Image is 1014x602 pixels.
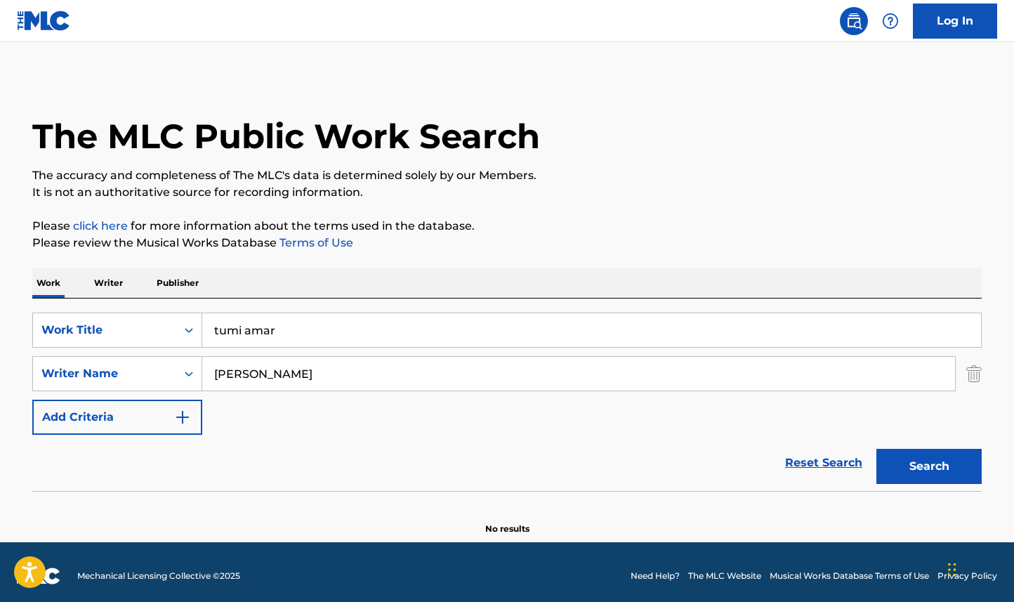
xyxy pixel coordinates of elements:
img: 9d2ae6d4665cec9f34b9.svg [174,409,191,426]
a: Need Help? [631,570,680,582]
a: Privacy Policy [937,570,997,582]
a: Reset Search [778,447,869,478]
form: Search Form [32,313,982,491]
div: Writer Name [41,365,168,382]
img: Delete Criterion [966,356,982,391]
button: Search [876,449,982,484]
p: Writer [90,268,127,298]
p: No results [485,506,529,535]
p: Please for more information about the terms used in the database. [32,218,982,235]
img: help [882,13,899,30]
h1: The MLC Public Work Search [32,115,540,157]
p: Please review the Musical Works Database [32,235,982,251]
p: Publisher [152,268,203,298]
button: Add Criteria [32,400,202,435]
a: Log In [913,4,997,39]
a: The MLC Website [688,570,761,582]
span: Mechanical Licensing Collective © 2025 [77,570,240,582]
p: The accuracy and completeness of The MLC's data is determined solely by our Members. [32,167,982,184]
a: Public Search [840,7,868,35]
div: Drag [948,549,956,591]
div: Work Title [41,322,168,339]
a: click here [73,219,128,233]
a: Terms of Use [277,236,353,249]
a: Musical Works Database Terms of Use [770,570,929,582]
img: search [845,13,862,30]
img: MLC Logo [17,11,71,31]
p: It is not an authoritative source for recording information. [32,184,982,201]
p: Work [32,268,65,298]
iframe: Chat Widget [944,535,1014,602]
div: Help [876,7,904,35]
